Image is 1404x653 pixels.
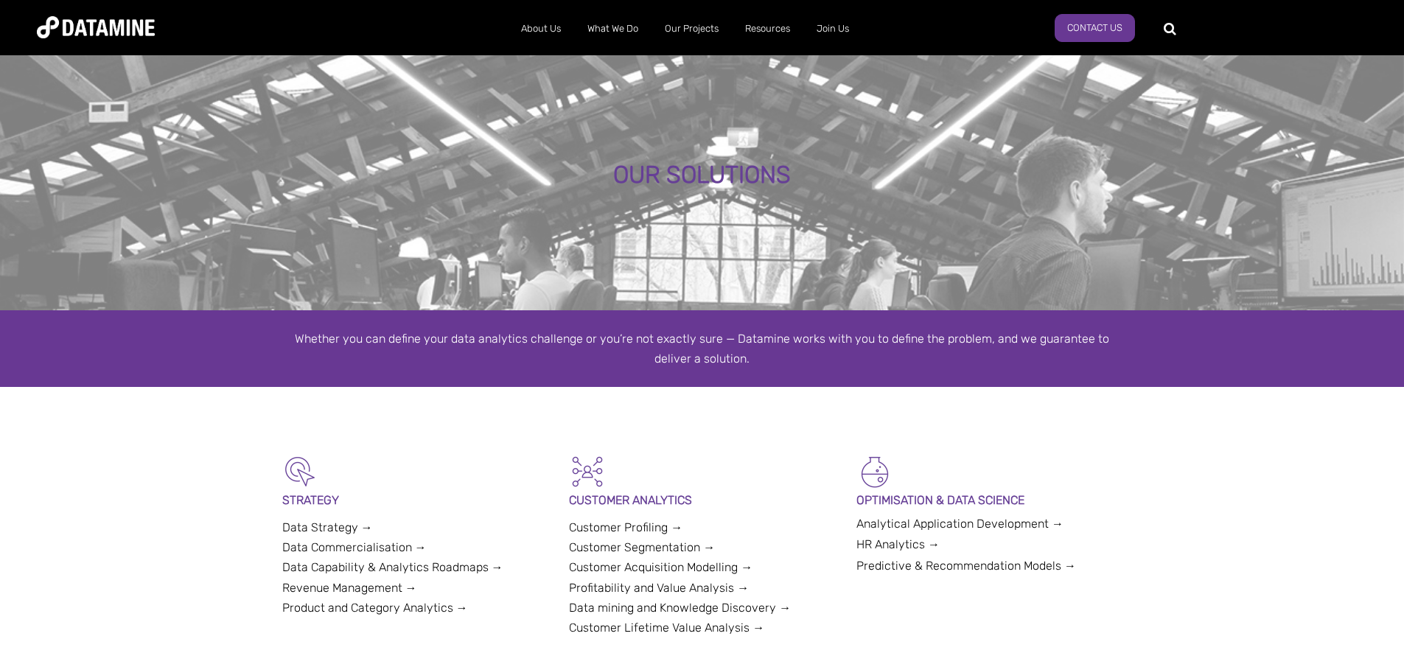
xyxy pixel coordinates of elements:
a: Customer Acquisition Modelling → [569,560,752,574]
img: Datamine [37,16,155,38]
img: Customer Analytics [569,453,606,490]
a: Customer Lifetime Value Analysis → [569,621,764,635]
div: Whether you can define your data analytics challenge or you’re not exactly sure — Datamine works ... [282,329,1122,369]
a: About Us [508,10,574,48]
a: Analytical Application Development → [856,517,1064,531]
a: Join Us [803,10,862,48]
a: Our Projects [652,10,732,48]
a: Contact Us [1055,14,1135,42]
a: Resources [732,10,803,48]
p: STRATEGY [282,490,548,510]
a: Data Strategy → [282,520,373,534]
img: Optimisation & Data Science [856,453,893,490]
a: Revenue Management → [282,581,417,595]
a: Data Commercialisation → [282,540,427,554]
a: Data mining and Knowledge Discovery → [569,601,791,615]
a: Profitability and Value Analysis → [569,581,749,595]
a: Predictive & Recommendation Models → [856,559,1076,573]
a: HR Analytics → [856,537,940,551]
p: OPTIMISATION & DATA SCIENCE [856,490,1122,510]
a: What We Do [574,10,652,48]
div: OUR SOLUTIONS [159,162,1245,189]
img: Strategy-1 [282,453,319,490]
a: Customer Profiling → [569,520,682,534]
a: Customer Segmentation → [569,540,715,554]
p: CUSTOMER ANALYTICS [569,490,835,510]
a: Data Capability & Analytics Roadmaps → [282,560,503,574]
a: Product and Category Analytics → [282,601,468,615]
